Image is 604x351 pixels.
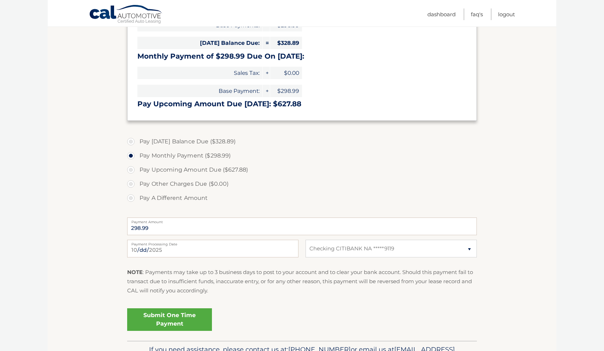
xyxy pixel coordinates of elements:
[270,37,302,49] span: $328.89
[137,85,262,97] span: Base Payment:
[137,37,262,49] span: [DATE] Balance Due:
[127,268,477,296] p: : Payments may take up to 3 business days to post to your account and to clear your bank account....
[127,177,477,191] label: Pay Other Charges Due ($0.00)
[127,149,477,163] label: Pay Monthly Payment ($298.99)
[127,269,143,275] strong: NOTE
[127,163,477,177] label: Pay Upcoming Amount Due ($627.88)
[471,8,483,20] a: FAQ's
[263,85,270,97] span: +
[263,37,270,49] span: =
[427,8,456,20] a: Dashboard
[89,5,163,25] a: Cal Automotive
[137,67,262,79] span: Sales Tax:
[137,52,467,61] h3: Monthly Payment of $298.99 Due On [DATE]:
[127,191,477,205] label: Pay A Different Amount
[137,100,467,108] h3: Pay Upcoming Amount Due [DATE]: $627.88
[127,240,298,257] input: Payment Date
[127,135,477,149] label: Pay [DATE] Balance Due ($328.89)
[127,240,298,245] label: Payment Processing Date
[127,308,212,331] a: Submit One Time Payment
[498,8,515,20] a: Logout
[270,67,302,79] span: $0.00
[270,85,302,97] span: $298.99
[263,67,270,79] span: +
[127,218,477,223] label: Payment Amount
[127,218,477,235] input: Payment Amount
